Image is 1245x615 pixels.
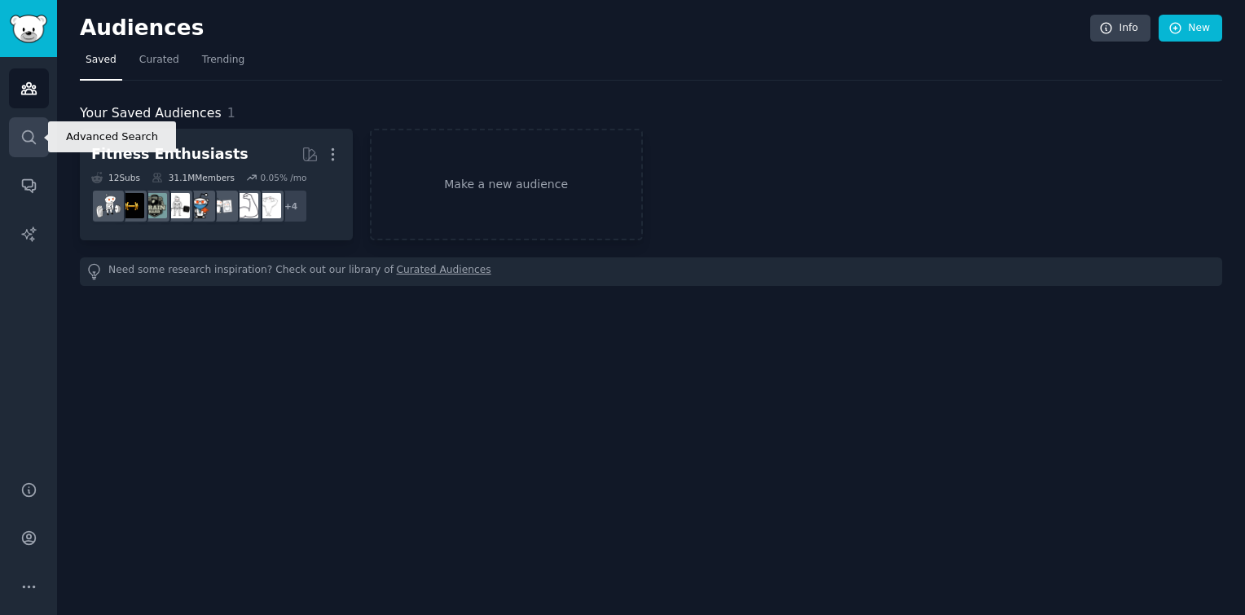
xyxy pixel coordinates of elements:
[274,189,308,223] div: + 4
[91,144,249,165] div: Fitness Enthusiasts
[1159,15,1222,42] a: New
[80,129,353,240] a: Fitness Enthusiasts12Subs31.1MMembers0.05% /mo+4Fitnessstrength_trainingloseitHealthGYMGymMotivat...
[370,129,643,240] a: Make a new audience
[196,47,250,81] a: Trending
[165,193,190,218] img: GYM
[10,15,47,43] img: GummySearch logo
[80,103,222,124] span: Your Saved Audiences
[152,172,235,183] div: 31.1M Members
[119,193,144,218] img: workout
[233,193,258,218] img: strength_training
[142,193,167,218] img: GymMotivation
[91,172,140,183] div: 12 Sub s
[256,193,281,218] img: Fitness
[227,105,235,121] span: 1
[134,47,185,81] a: Curated
[86,53,117,68] span: Saved
[139,53,179,68] span: Curated
[80,257,1222,286] div: Need some research inspiration? Check out our library of
[260,172,306,183] div: 0.05 % /mo
[187,193,213,218] img: Health
[80,47,122,81] a: Saved
[210,193,235,218] img: loseit
[202,53,244,68] span: Trending
[397,263,491,280] a: Curated Audiences
[1090,15,1150,42] a: Info
[96,193,121,218] img: weightroom
[80,15,1090,42] h2: Audiences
